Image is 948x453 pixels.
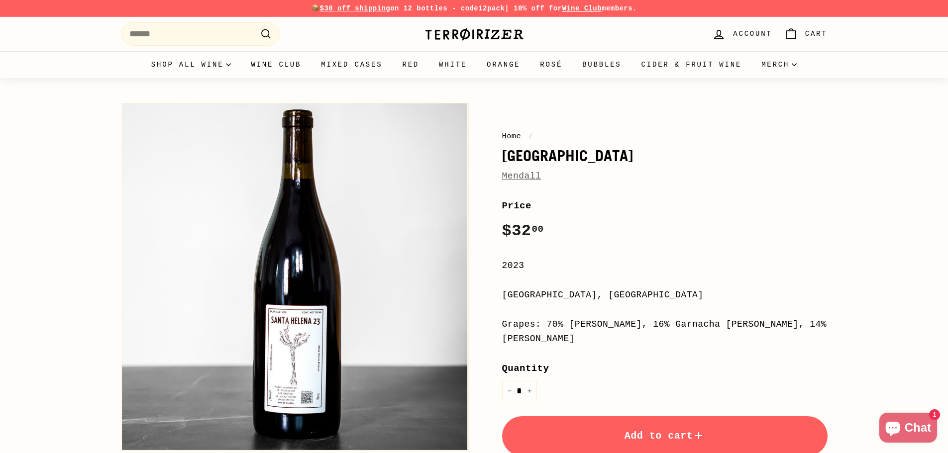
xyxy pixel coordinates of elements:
p: 📦 on 12 bottles - code | 10% off for members. [121,3,828,14]
a: Rosé [530,51,572,78]
strong: 12pack [478,4,505,12]
div: Primary [101,51,847,78]
input: quantity [502,381,537,401]
span: / [526,132,536,141]
a: Cider & Fruit Wine [632,51,752,78]
a: Cart [778,19,834,49]
span: Add to cart [625,430,705,442]
div: 2023 [502,259,828,273]
summary: Merch [751,51,807,78]
h1: [GEOGRAPHIC_DATA] [502,147,828,164]
inbox-online-store-chat: Shopify online store chat [876,413,940,445]
a: Red [392,51,429,78]
label: Quantity [502,361,828,376]
a: Home [502,132,522,141]
a: Orange [477,51,530,78]
a: Wine Club [241,51,311,78]
a: Wine Club [562,4,602,12]
div: [GEOGRAPHIC_DATA], [GEOGRAPHIC_DATA] [502,288,828,302]
summary: Shop all wine [141,51,241,78]
a: Bubbles [572,51,631,78]
button: Increase item quantity by one [522,381,537,401]
sup: 00 [531,224,543,235]
div: Grapes: 70% [PERSON_NAME], 16% Garnacha [PERSON_NAME], 14% [PERSON_NAME] [502,317,828,346]
span: Cart [805,28,828,39]
a: Account [706,19,778,49]
button: Reduce item quantity by one [502,381,517,401]
span: Account [733,28,772,39]
nav: breadcrumbs [502,130,828,142]
a: Mendall [502,171,541,181]
a: White [429,51,477,78]
label: Price [502,198,828,213]
span: $32 [502,222,544,240]
span: $30 off shipping [320,4,391,12]
a: Mixed Cases [311,51,392,78]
